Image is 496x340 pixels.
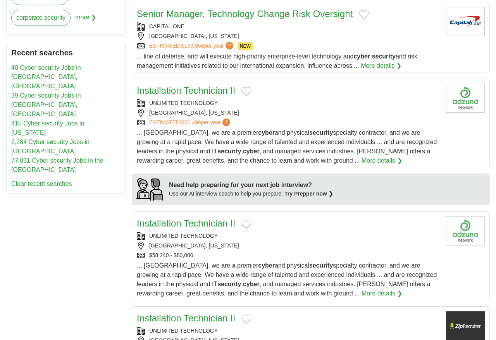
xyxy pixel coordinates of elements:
[137,232,440,240] div: UNLIMITED TECHNOLOGY
[137,85,235,96] a: Installation Technician II
[11,92,81,117] a: 39 Cyber security Jobs in [GEOGRAPHIC_DATA], [GEOGRAPHIC_DATA]
[359,10,369,19] button: Add to favorite jobs
[137,53,417,69] span: ... line of defense, and will execute high-priority enterprise-level technology and and risk mana...
[309,262,333,269] strong: security
[149,118,232,127] a: ESTIMATED:$50,496per year?
[169,180,333,190] div: Need help preparing for your next job interview?
[11,180,72,187] a: Clear recent searches
[284,191,333,197] a: Try Prepper now ❯
[11,47,121,58] h2: Recent searches
[446,7,485,36] img: Capital One logo
[169,190,333,198] div: Use our AI interview coach to help you prepare.
[362,289,402,298] a: More details ❯
[243,148,260,155] strong: cyber
[238,42,253,50] span: NEW
[446,84,485,113] img: Company logo
[241,220,251,229] button: Add to favorite jobs
[353,53,370,60] strong: cyber
[137,242,440,250] div: [GEOGRAPHIC_DATA], [US_STATE]
[361,61,401,70] a: More details ❯
[137,9,353,19] a: Senior Manager, Technology Change Risk Oversight
[258,262,275,269] strong: cyber
[137,218,235,228] a: Installation Technician II
[181,119,201,125] span: $50,496
[372,53,396,60] strong: security
[137,251,440,259] div: $58,240 - $80,000
[149,42,235,50] a: ESTIMATED:$163,368per year?
[137,262,437,297] span: ... [GEOGRAPHIC_DATA], we are a premier and physical specialty contractor, and we are growing at ...
[11,64,81,89] a: 40 Cyber security Jobs in [GEOGRAPHIC_DATA], [GEOGRAPHIC_DATA]
[258,129,275,136] strong: cyber
[217,281,241,287] strong: security
[137,327,440,335] div: UNLIMITED TECHNOLOGY
[137,32,440,40] div: [GEOGRAPHIC_DATA], [US_STATE]
[217,148,241,155] strong: security
[137,313,235,323] a: Installation Technician II
[137,99,440,107] div: UNLIMITED TECHNOLOGY
[137,129,437,164] span: ... [GEOGRAPHIC_DATA], we are a premier and physical specialty contractor, and we are growing at ...
[11,10,71,26] a: corporate security
[446,216,485,246] img: Company logo
[11,157,103,173] a: 77,831 Cyber security Jobs in the [GEOGRAPHIC_DATA]
[222,118,230,126] span: ?
[241,314,251,324] button: Add to favorite jobs
[241,87,251,96] button: Add to favorite jobs
[309,129,333,136] strong: security
[149,23,184,29] a: CAPITAL ONE
[181,43,204,49] span: $163,368
[137,109,440,117] div: [GEOGRAPHIC_DATA], [US_STATE]
[243,281,260,287] strong: cyber
[362,156,402,165] a: More details ❯
[75,10,96,31] span: more ❯
[11,120,84,136] a: 415 Cyber security Jobs in [US_STATE]
[226,42,233,50] span: ?
[11,139,90,155] a: 2,284 Cyber security Jobs in [GEOGRAPHIC_DATA]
